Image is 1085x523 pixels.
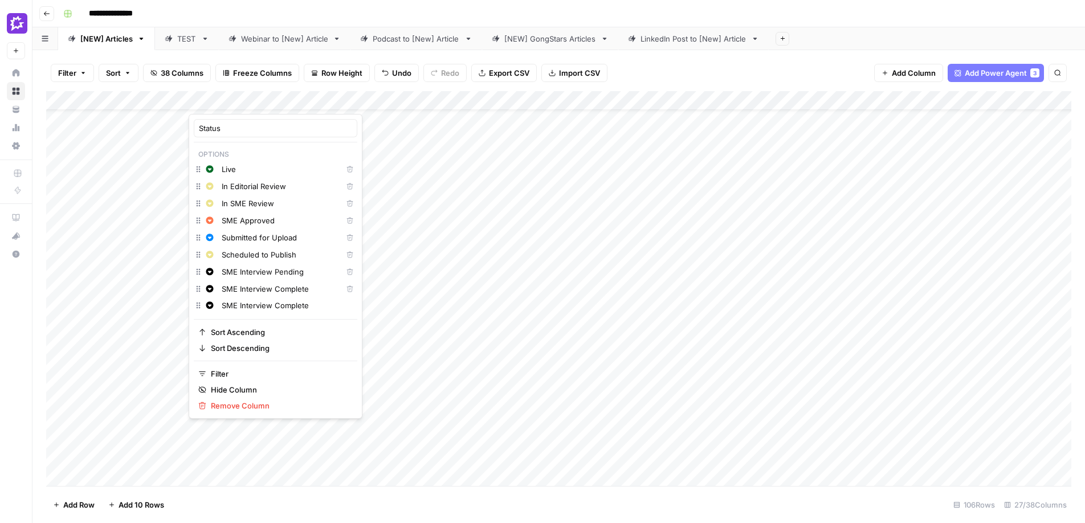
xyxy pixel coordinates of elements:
button: Help + Support [7,245,25,263]
p: Options [194,147,357,162]
a: [NEW] GongStars Articles [482,27,618,50]
span: Add 10 Rows [119,499,164,510]
span: Add Row [63,499,95,510]
button: Import CSV [541,64,607,82]
span: Export CSV [489,67,529,79]
input: Add Option [222,300,352,311]
button: Undo [374,64,419,82]
span: Add Power Agent [965,67,1027,79]
button: Row Height [304,64,370,82]
span: Filter [211,368,348,379]
a: Home [7,64,25,82]
span: Sort [106,67,121,79]
button: Add 10 Rows [101,496,171,514]
button: Workspace: Gong [7,9,25,38]
a: TEST [155,27,219,50]
span: 3 [1033,68,1037,77]
div: TEST [177,33,197,44]
span: Redo [441,67,459,79]
a: Webinar to [New] Article [219,27,350,50]
button: Add Row [46,496,101,514]
div: [NEW] GongStars Articles [504,33,596,44]
button: Redo [423,64,467,82]
button: Freeze Columns [215,64,299,82]
div: [NEW] Articles [80,33,133,44]
a: Settings [7,137,25,155]
div: Webinar to [New] Article [241,33,328,44]
span: Sort Descending [211,342,348,354]
img: Gong Logo [7,13,27,34]
a: [NEW] Articles [58,27,155,50]
div: What's new? [7,227,25,244]
span: Filter [58,67,76,79]
div: 106 Rows [949,496,1000,514]
button: Filter [51,64,94,82]
button: Export CSV [471,64,537,82]
a: Usage [7,119,25,137]
span: Hide Column [211,384,348,395]
button: Sort [99,64,138,82]
span: Undo [392,67,411,79]
span: Freeze Columns [233,67,292,79]
a: AirOps Academy [7,209,25,227]
span: Import CSV [559,67,600,79]
span: Remove Column [211,400,348,411]
a: Browse [7,82,25,100]
button: Add Column [874,64,943,82]
span: Add Column [892,67,936,79]
a: LinkedIn Post to [New] Article [618,27,769,50]
button: 38 Columns [143,64,211,82]
button: What's new? [7,227,25,245]
div: 3 [1030,68,1039,77]
span: 38 Columns [161,67,203,79]
div: LinkedIn Post to [New] Article [641,33,747,44]
span: Row Height [321,67,362,79]
div: Podcast to [New] Article [373,33,460,44]
a: Your Data [7,100,25,119]
button: Add Power Agent3 [948,64,1044,82]
div: 27/38 Columns [1000,496,1071,514]
span: Sort Ascending [211,326,348,338]
a: Podcast to [New] Article [350,27,482,50]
